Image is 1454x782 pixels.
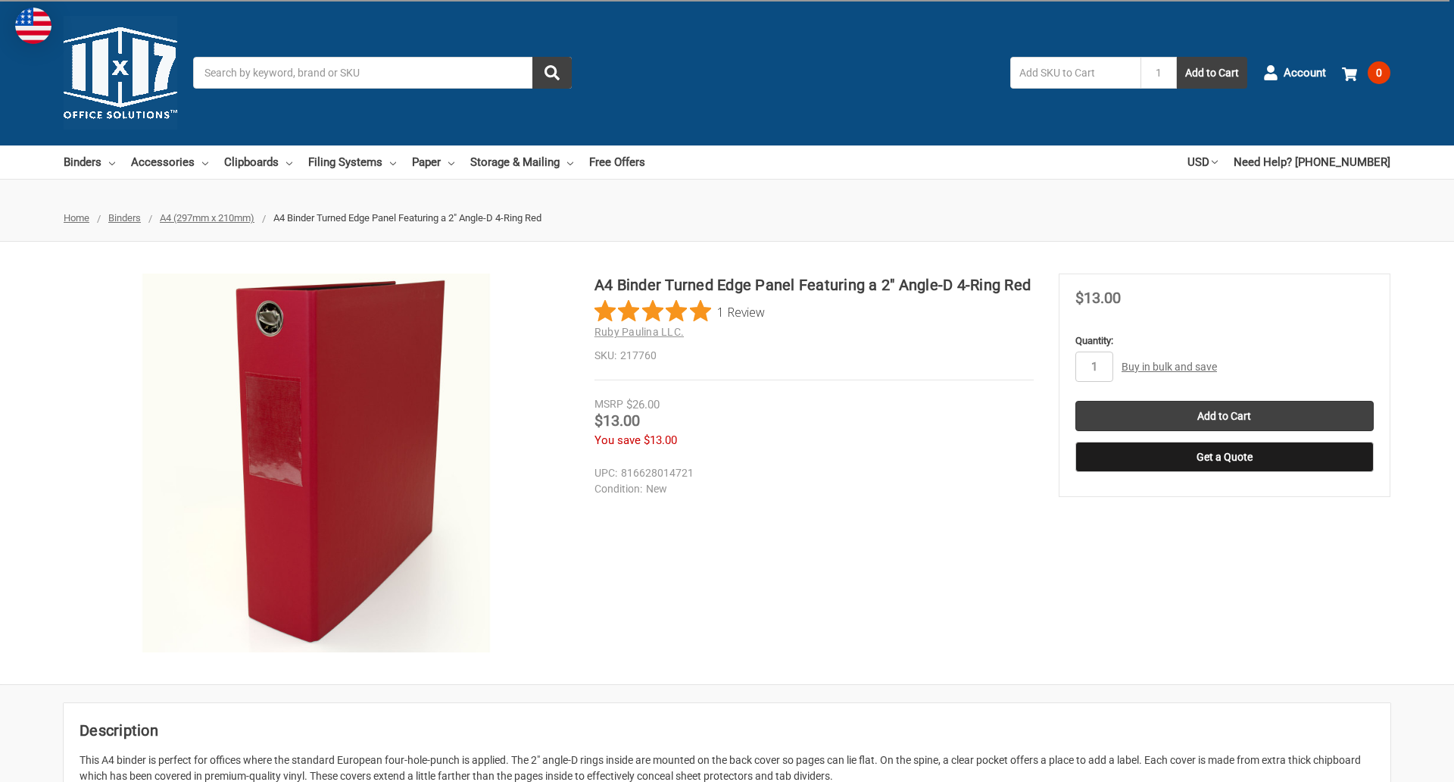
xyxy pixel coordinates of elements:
[594,300,765,323] button: Rated 5 out of 5 stars from 1 reviews. Jump to reviews.
[193,57,572,89] input: Search by keyword, brand or SKU
[64,145,115,179] a: Binders
[594,433,641,447] span: You save
[1342,53,1390,92] a: 0
[717,300,765,323] span: 1 Review
[1368,61,1390,84] span: 0
[1122,361,1217,373] a: Buy in bulk and save
[594,465,1027,481] dd: 816628014721
[594,396,623,412] div: MSRP
[626,398,660,411] span: $26.00
[1075,333,1374,349] label: Quantity:
[108,212,141,224] a: Binders
[594,348,616,364] dt: SKU:
[80,719,1374,742] h2: Description
[160,212,254,224] a: A4 (297mm x 210mm)
[1075,289,1121,307] span: $13.00
[15,8,51,44] img: duty and tax information for United States
[1329,741,1454,782] iframe: Google Customer Reviews
[64,212,89,224] a: Home
[308,145,396,179] a: Filing Systems
[594,481,1027,497] dd: New
[1187,145,1218,179] a: USD
[594,481,642,497] dt: Condition:
[644,433,677,447] span: $13.00
[470,145,573,179] a: Storage & Mailing
[594,274,1034,296] h1: A4 Binder Turned Edge Panel Featuring a 2" Angle-D 4-Ring Red
[594,465,617,481] dt: UPC:
[131,145,208,179] a: Accessories
[594,348,1034,364] dd: 217760
[594,326,684,338] a: Ruby Paulina LLC.
[589,145,645,179] a: Free Offers
[64,16,177,130] img: 11x17.com
[1075,401,1374,431] input: Add to Cart
[224,145,292,179] a: Clipboards
[1010,57,1140,89] input: Add SKU to Cart
[1075,442,1374,472] button: Get a Quote
[273,212,541,224] span: A4 Binder Turned Edge Panel Featuring a 2" Angle-D 4-Ring Red
[1284,64,1326,82] span: Account
[412,145,454,179] a: Paper
[1263,53,1326,92] a: Account
[127,274,506,652] img: A4 Binder Turned Edge Panel Featuring a 2" Angle-D 4-Ring Red
[1234,145,1390,179] a: Need Help? [PHONE_NUMBER]
[1177,57,1247,89] button: Add to Cart
[594,411,640,430] span: $13.00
